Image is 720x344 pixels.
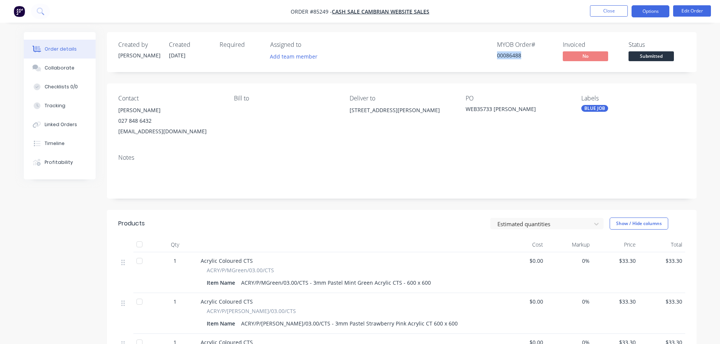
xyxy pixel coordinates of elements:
div: Price [593,237,639,252]
span: No [563,51,608,61]
div: Linked Orders [45,121,77,128]
div: Contact [118,95,222,102]
button: Submitted [629,51,674,63]
span: [DATE] [169,52,186,59]
div: ACRY/P/MGreen/03.00/CTS - 3mm Pastel Mint Green Acrylic CTS - 600 x 600 [238,277,434,288]
button: Linked Orders [24,115,96,134]
div: Products [118,219,145,228]
button: Options [632,5,669,17]
div: Bill to [234,95,338,102]
div: [PERSON_NAME] [118,51,160,59]
div: Deliver to [350,95,453,102]
div: Assigned to [270,41,346,48]
span: $33.30 [642,298,682,305]
div: Qty [152,237,198,252]
span: Submitted [629,51,674,61]
span: $0.00 [503,257,543,265]
div: Collaborate [45,65,74,71]
div: [PERSON_NAME]027 848 6432[EMAIL_ADDRESS][DOMAIN_NAME] [118,105,222,137]
div: [EMAIL_ADDRESS][DOMAIN_NAME] [118,126,222,137]
span: 0% [549,257,590,265]
div: [STREET_ADDRESS][PERSON_NAME] [350,105,453,116]
div: 00086488 [497,51,554,59]
button: Profitability [24,153,96,172]
div: Timeline [45,140,65,147]
div: Cost [500,237,547,252]
div: Checklists 0/0 [45,83,78,90]
button: Close [590,5,628,17]
span: Order #85249 - [291,8,332,15]
div: Total [639,237,685,252]
div: WEB35733 [PERSON_NAME] [466,105,560,116]
div: [PERSON_NAME] [118,105,222,116]
div: [STREET_ADDRESS][PERSON_NAME] [350,105,453,129]
span: $0.00 [503,298,543,305]
button: Show / Hide columns [610,218,668,230]
span: Acrylic Coloured CTS [201,257,253,264]
button: Collaborate [24,59,96,77]
div: Status [629,41,685,48]
div: Markup [546,237,593,252]
span: $33.30 [642,257,682,265]
div: PO [466,95,569,102]
button: Tracking [24,96,96,115]
button: Order details [24,40,96,59]
div: Item Name [207,277,238,288]
div: Required [220,41,261,48]
div: BLUE JOB [581,105,608,112]
span: ACRY/P/[PERSON_NAME]/03.00/CTS [207,307,296,315]
div: ACRY/P/[PERSON_NAME]/03.00/CTS - 3mm Pastel Strawberry Pink Acrylic CT 600 x 600 [238,318,461,329]
span: $33.30 [596,257,636,265]
div: Invoiced [563,41,619,48]
button: Add team member [270,51,322,62]
button: Add team member [266,51,321,62]
img: Factory [14,6,25,17]
div: Order details [45,46,77,52]
div: Created by [118,41,160,48]
div: 027 848 6432 [118,116,222,126]
span: Acrylic Coloured CTS [201,298,253,305]
div: Notes [118,154,685,161]
div: Tracking [45,102,65,109]
div: Profitability [45,159,73,166]
span: 1 [173,257,177,265]
button: Timeline [24,134,96,153]
span: ACRY/P/MGreen/03.00/CTS [207,266,274,274]
span: 1 [173,298,177,305]
button: Edit Order [673,5,711,17]
span: $33.30 [596,298,636,305]
a: cash sale CAMBRIAN WEBSITE SALES [332,8,429,15]
div: Item Name [207,318,238,329]
span: 0% [549,298,590,305]
div: Labels [581,95,685,102]
div: Created [169,41,211,48]
div: MYOB Order # [497,41,554,48]
button: Checklists 0/0 [24,77,96,96]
